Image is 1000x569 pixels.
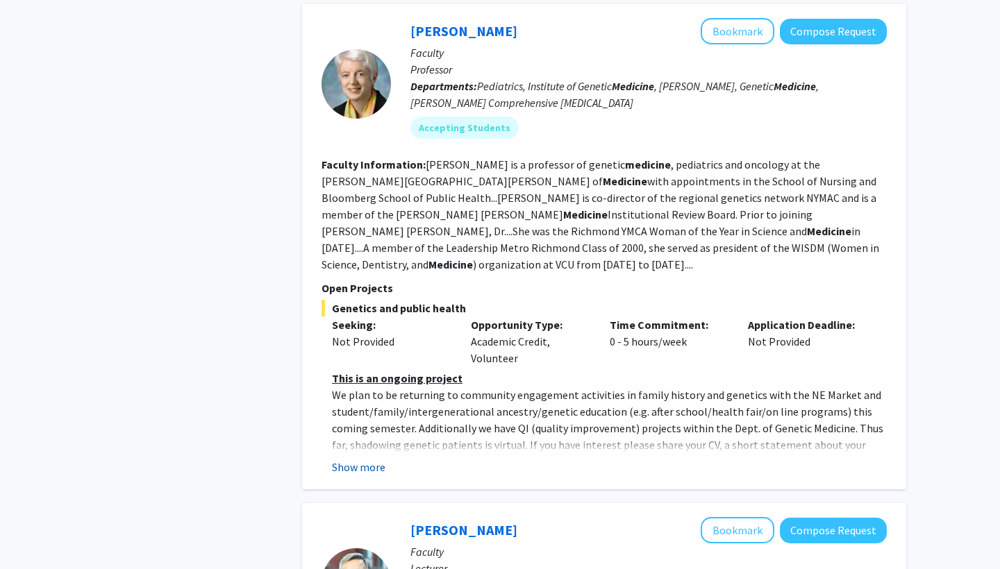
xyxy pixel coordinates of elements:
[612,79,654,93] b: Medicine
[701,517,774,543] button: Add Richard Day to Bookmarks
[322,158,426,171] b: Faculty Information:
[774,79,816,93] b: Medicine
[410,117,519,139] mat-chip: Accepting Students
[780,518,887,543] button: Compose Request to Richard Day
[332,387,887,486] p: We plan to be returning to community engagement activities in family history and genetics with th...
[610,316,728,333] p: Time Commitment:
[410,79,819,110] span: Pediatrics, Institute of Genetic , [PERSON_NAME], Genetic , [PERSON_NAME] Comprehensive [MEDICAL_...
[737,316,876,366] div: Not Provided
[410,22,517,40] a: [PERSON_NAME]
[410,44,887,61] p: Faculty
[701,18,774,44] button: Add Joann Bodurtha to Bookmarks
[748,316,866,333] p: Application Deadline:
[332,333,450,350] div: Not Provided
[807,224,851,238] b: Medicine
[332,316,450,333] p: Seeking:
[322,158,879,271] fg-read-more: [PERSON_NAME] is a professor of genetic , pediatrics and oncology at the [PERSON_NAME][GEOGRAPHIC...
[471,316,589,333] p: Opportunity Type:
[332,371,462,385] u: This is an ongoing project
[625,158,671,171] b: medicine
[780,19,887,44] button: Compose Request to Joann Bodurtha
[599,316,738,366] div: 0 - 5 hours/week
[332,459,385,475] button: Show more
[603,174,647,188] b: Medicine
[322,300,887,316] span: Genetics and public health
[410,521,517,538] a: [PERSON_NAME]
[460,316,599,366] div: Academic Credit, Volunteer
[10,507,59,559] iframe: Chat
[563,207,608,221] b: Medicine
[322,280,887,296] p: Open Projects
[428,257,473,271] b: Medicine
[410,61,887,78] p: Professor
[410,79,477,93] b: Departments:
[410,543,887,560] p: Faculty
